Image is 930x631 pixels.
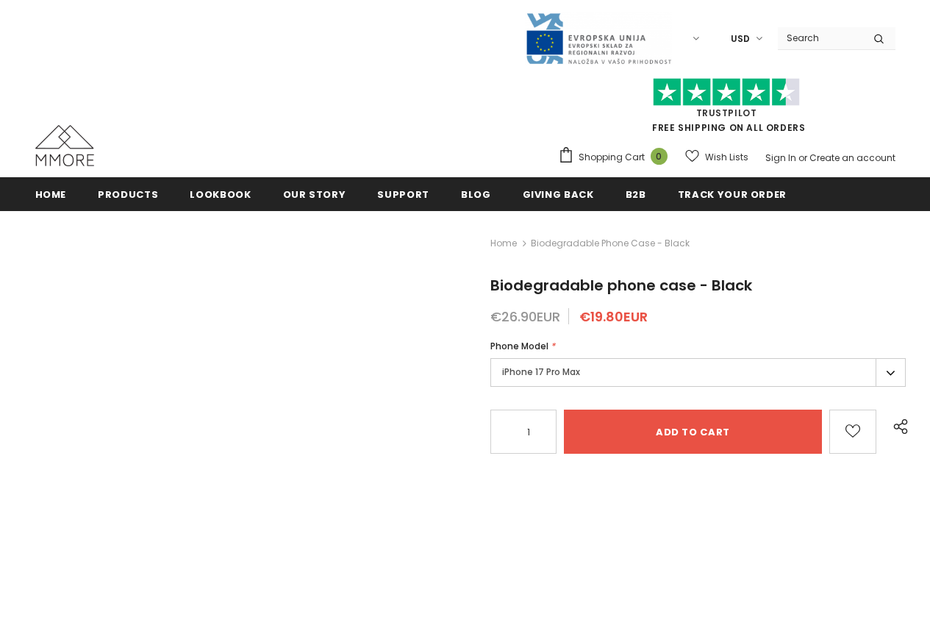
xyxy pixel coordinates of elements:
a: B2B [626,177,646,210]
a: Giving back [523,177,594,210]
a: Javni Razpis [525,32,672,44]
a: Trustpilot [696,107,757,119]
span: Blog [461,188,491,202]
span: Phone Model [490,340,548,352]
span: Track your order [678,188,787,202]
a: Home [490,235,517,252]
label: iPhone 17 Pro Max [490,358,906,387]
a: Products [98,177,158,210]
span: support [377,188,429,202]
a: Home [35,177,67,210]
img: Trust Pilot Stars [653,78,800,107]
a: Sign In [765,151,796,164]
a: Track your order [678,177,787,210]
img: Javni Razpis [525,12,672,65]
span: Shopping Cart [579,150,645,165]
span: €19.80EUR [579,307,648,326]
span: Giving back [523,188,594,202]
a: Lookbook [190,177,251,210]
a: Blog [461,177,491,210]
span: FREE SHIPPING ON ALL ORDERS [558,85,895,134]
span: Our Story [283,188,346,202]
span: 0 [651,148,668,165]
span: Lookbook [190,188,251,202]
span: €26.90EUR [490,307,560,326]
span: Biodegradable phone case - Black [490,275,752,296]
span: or [798,151,807,164]
a: Wish Lists [685,144,748,170]
span: USD [731,32,750,46]
span: Wish Lists [705,150,748,165]
span: Biodegradable phone case - Black [531,235,690,252]
a: Our Story [283,177,346,210]
span: Home [35,188,67,202]
input: Add to cart [564,410,822,454]
span: B2B [626,188,646,202]
a: Shopping Cart 0 [558,146,675,168]
span: Products [98,188,158,202]
a: Create an account [809,151,895,164]
img: MMORE Cases [35,125,94,166]
input: Search Site [778,27,862,49]
a: support [377,177,429,210]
